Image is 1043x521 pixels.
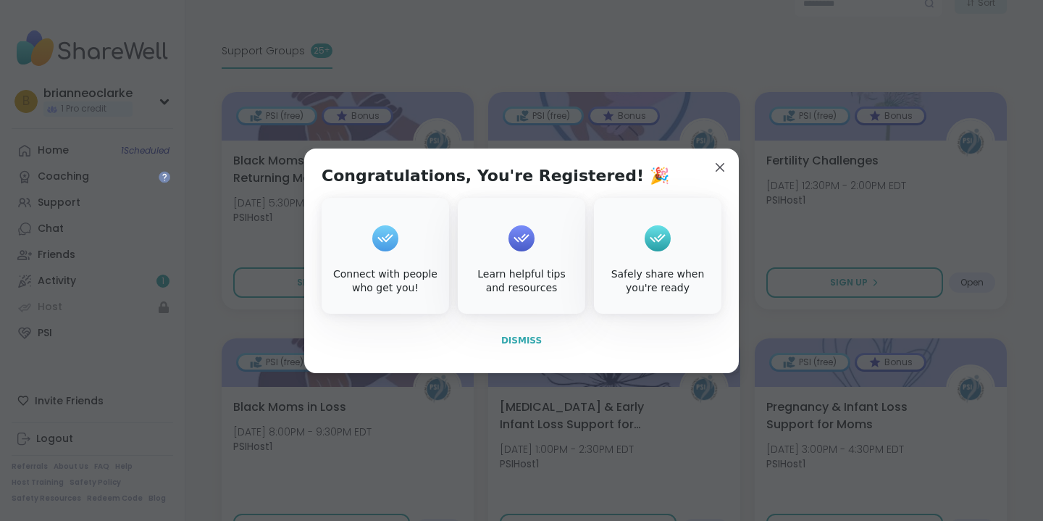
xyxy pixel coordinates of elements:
div: Safely share when you're ready [597,267,719,296]
h1: Congratulations, You're Registered! 🎉 [322,166,669,186]
iframe: Spotlight [159,171,170,183]
span: Dismiss [501,335,542,346]
button: Dismiss [322,325,721,356]
div: Connect with people who get you! [324,267,446,296]
div: Learn helpful tips and resources [461,267,582,296]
